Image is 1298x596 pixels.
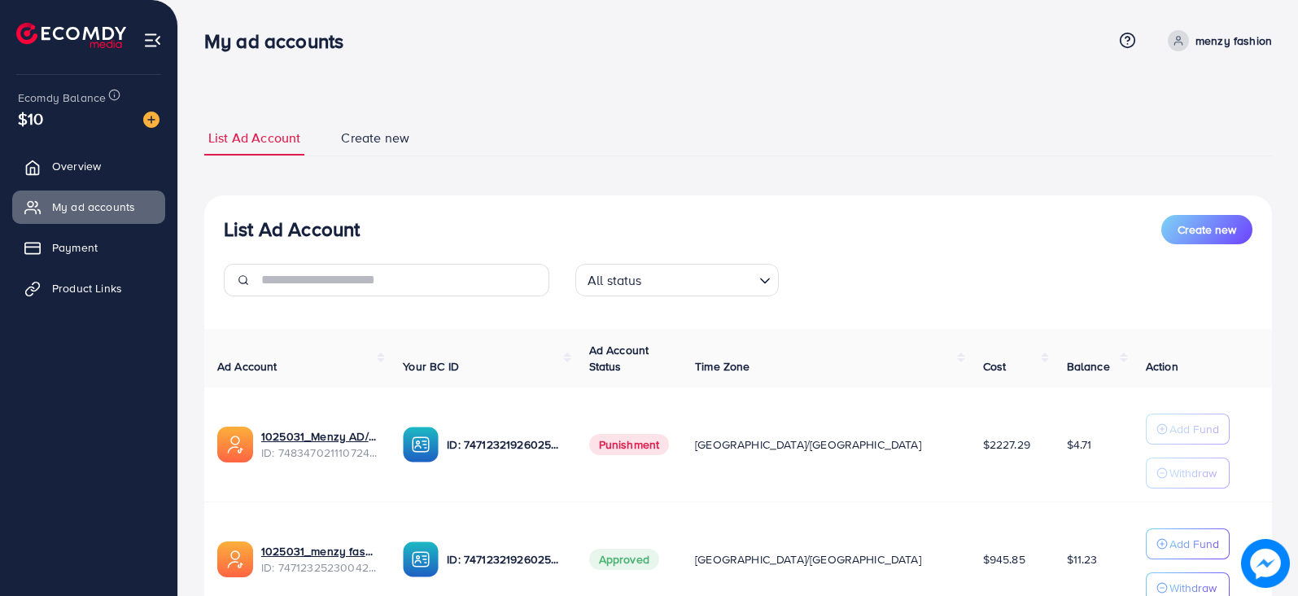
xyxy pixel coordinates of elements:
span: $945.85 [983,551,1025,568]
span: $2227.29 [983,436,1030,453]
img: ic-ads-acc.e4c84228.svg [217,541,253,577]
span: $4.71 [1067,436,1092,453]
img: ic-ba-acc.ded83a64.svg [403,541,439,577]
img: menu [143,31,162,50]
p: Add Fund [1169,534,1219,554]
a: menzy fashion [1161,30,1272,51]
span: Approved [589,549,659,570]
p: Add Fund [1169,419,1219,439]
span: All status [584,269,645,292]
a: Product Links [12,272,165,305]
input: Search for option [647,265,753,292]
p: menzy fashion [1195,31,1272,50]
span: $11.23 [1067,551,1098,568]
img: ic-ads-acc.e4c84228.svg [217,427,253,462]
h3: List Ad Account [224,217,360,241]
span: List Ad Account [208,129,300,147]
span: Action [1146,358,1178,375]
span: Ad Account [217,358,278,375]
p: Withdraw [1169,463,1217,483]
button: Add Fund [1146,414,1230,445]
span: Product Links [52,280,122,296]
p: ID: 7471232192602521601 [447,435,562,454]
div: <span class='underline'>1025031_menzy fashion_1739531882176</span></br>7471232523004248081 [261,543,377,576]
img: image [143,112,160,128]
img: image [1241,539,1290,588]
img: logo [16,23,126,48]
span: Time Zone [695,358,750,375]
a: Payment [12,231,165,264]
span: Cost [983,358,1007,375]
span: My ad accounts [52,199,135,215]
span: [GEOGRAPHIC_DATA]/[GEOGRAPHIC_DATA] [695,436,921,453]
div: <span class='underline'>1025031_Menzy AD/AC 2_1742381195367</span></br>7483470211107242001 [261,428,377,462]
span: Overview [52,158,101,174]
span: Ad Account Status [589,342,649,375]
p: ID: 7471232192602521601 [447,550,562,569]
a: 1025031_Menzy AD/AC 2_1742381195367 [261,428,377,445]
button: Create new [1161,215,1252,244]
img: ic-ba-acc.ded83a64.svg [403,427,439,462]
a: Overview [12,150,165,182]
span: Punishment [589,434,670,455]
span: $10 [18,107,43,130]
span: Ecomdy Balance [18,90,106,106]
button: Withdraw [1146,458,1230,489]
span: ID: 7471232523004248081 [261,559,377,576]
span: Balance [1067,358,1110,375]
span: Payment [52,239,98,256]
span: [GEOGRAPHIC_DATA]/[GEOGRAPHIC_DATA] [695,551,921,568]
span: Your BC ID [403,358,459,375]
a: 1025031_menzy fashion_1739531882176 [261,543,377,559]
div: Search for option [575,264,779,296]
button: Add Fund [1146,528,1230,559]
span: ID: 7483470211107242001 [261,445,377,461]
span: Create new [1178,221,1236,238]
a: My ad accounts [12,191,165,223]
h3: My ad accounts [204,29,356,53]
span: Create new [341,129,409,147]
